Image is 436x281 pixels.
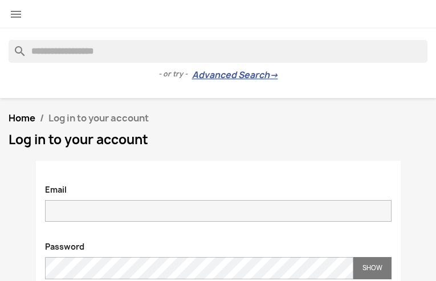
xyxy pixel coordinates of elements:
[45,257,353,279] input: Password input
[353,257,392,279] button: Show
[9,40,22,54] i: search
[9,40,427,63] input: Search
[36,178,75,196] label: Email
[9,7,23,21] i: 
[158,68,192,80] span: - or try -
[9,133,427,146] h1: Log in to your account
[270,70,278,81] span: →
[36,235,93,253] label: Password
[192,70,278,81] a: Advanced Search→
[9,112,35,124] a: Home
[48,112,149,124] span: Log in to your account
